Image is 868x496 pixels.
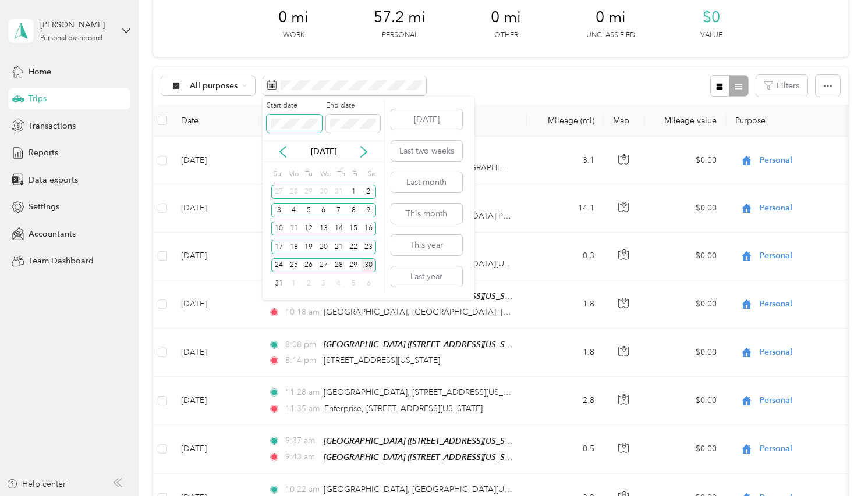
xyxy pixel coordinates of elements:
[644,105,726,137] th: Mileage value
[301,185,316,199] div: 29
[365,166,376,183] div: Sa
[172,329,259,377] td: [DATE]
[301,203,316,217] div: 5
[760,249,866,262] span: Personal
[285,483,318,496] span: 10:22 am
[301,276,316,291] div: 2
[172,377,259,424] td: [DATE]
[331,240,346,254] div: 21
[527,280,604,329] td: 1.8
[40,35,102,42] div: Personal dashboard
[760,443,866,455] span: Personal
[361,240,376,254] div: 23
[285,451,318,463] span: 9:43 am
[29,92,47,105] span: Trips
[286,276,302,291] div: 1
[286,258,302,273] div: 25
[324,307,804,317] span: [GEOGRAPHIC_DATA], [GEOGRAPHIC_DATA], [GEOGRAPHIC_DATA], [GEOGRAPHIC_DATA][US_STATE], [GEOGRAPHIC...
[494,30,518,41] p: Other
[346,258,362,273] div: 29
[286,222,302,236] div: 11
[604,105,644,137] th: Map
[644,137,726,184] td: $0.00
[278,8,309,27] span: 0 mi
[301,258,316,273] div: 26
[29,147,58,159] span: Reports
[29,120,76,132] span: Transactions
[391,266,462,287] button: Last year
[303,166,314,183] div: Tu
[286,240,302,254] div: 18
[326,101,380,111] label: End date
[29,228,76,240] span: Accountants
[331,276,346,291] div: 4
[190,82,238,90] span: All purposes
[316,185,331,199] div: 30
[172,137,259,184] td: [DATE]
[361,276,376,291] div: 6
[527,329,604,377] td: 1.8
[703,8,720,27] span: $0
[29,66,51,78] span: Home
[316,222,331,236] div: 13
[286,166,299,183] div: Mo
[283,30,304,41] p: Work
[803,431,868,496] iframe: Everlance-gr Chat Button Frame
[361,185,376,199] div: 2
[271,185,286,199] div: 27
[527,377,604,424] td: 2.8
[286,185,302,199] div: 28
[271,258,286,273] div: 24
[644,377,726,424] td: $0.00
[361,258,376,273] div: 30
[346,276,362,291] div: 5
[374,8,426,27] span: 57.2 mi
[286,203,302,217] div: 4
[271,203,286,217] div: 3
[316,276,331,291] div: 3
[644,280,726,329] td: $0.00
[644,425,726,474] td: $0.00
[335,166,346,183] div: Th
[301,222,316,236] div: 12
[324,436,526,446] span: [GEOGRAPHIC_DATA] ([STREET_ADDRESS][US_STATE])
[267,101,322,111] label: Start date
[331,203,346,217] div: 7
[29,255,94,267] span: Team Dashboard
[29,201,59,213] span: Settings
[760,346,866,359] span: Personal
[391,204,462,224] button: This month
[350,166,361,183] div: Fr
[391,141,462,161] button: Last two weeks
[285,354,318,367] span: 8:14 pm
[172,425,259,474] td: [DATE]
[172,280,259,329] td: [DATE]
[285,338,318,351] span: 8:08 pm
[318,166,331,183] div: We
[6,478,66,490] button: Help center
[491,8,521,27] span: 0 mi
[756,75,807,97] button: Filters
[700,30,722,41] p: Value
[316,240,331,254] div: 20
[361,203,376,217] div: 9
[361,222,376,236] div: 16
[760,394,866,407] span: Personal
[324,484,627,494] span: [GEOGRAPHIC_DATA], [GEOGRAPHIC_DATA][US_STATE], [GEOGRAPHIC_DATA]
[285,386,318,399] span: 11:28 am
[324,387,529,397] span: [GEOGRAPHIC_DATA], [STREET_ADDRESS][US_STATE]
[271,276,286,291] div: 31
[644,329,726,377] td: $0.00
[271,222,286,236] div: 10
[324,404,483,413] span: Enterprise, [STREET_ADDRESS][US_STATE]
[644,184,726,232] td: $0.00
[285,402,320,415] span: 11:35 am
[271,240,286,254] div: 17
[382,30,418,41] p: Personal
[527,137,604,184] td: 3.1
[760,202,866,215] span: Personal
[301,240,316,254] div: 19
[346,185,362,199] div: 1
[324,259,627,269] span: [GEOGRAPHIC_DATA], [GEOGRAPHIC_DATA][US_STATE], [GEOGRAPHIC_DATA]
